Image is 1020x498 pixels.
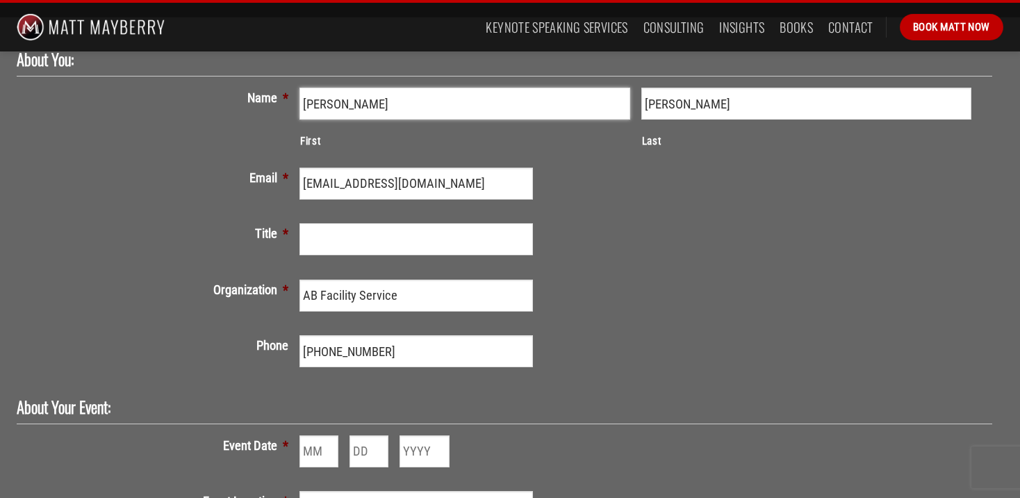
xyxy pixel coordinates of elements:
[17,435,299,456] label: Event Date
[719,15,764,40] a: Insights
[486,15,627,40] a: Keynote Speaking Services
[913,19,990,35] span: Book Matt Now
[349,435,388,467] input: DD
[17,280,299,300] label: Organization
[17,3,165,51] img: Matt Mayberry
[643,15,705,40] a: Consulting
[300,134,630,150] label: First
[17,335,299,355] label: Phone
[828,15,873,40] a: Contact
[299,435,338,467] input: MM
[17,49,981,70] h2: About You:
[17,168,299,188] label: Email
[17,88,299,108] label: Name
[17,223,299,243] label: Title
[642,134,971,150] label: Last
[900,14,1003,40] a: Book Matt Now
[400,435,450,467] input: YYYY
[780,15,813,40] a: Books
[17,397,981,418] h2: About Your Event:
